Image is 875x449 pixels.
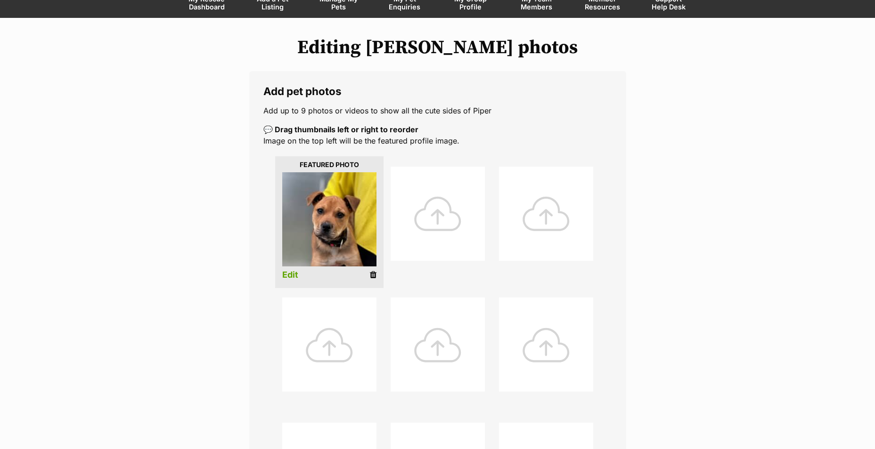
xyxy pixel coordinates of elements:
[282,270,298,280] a: Edit
[263,105,612,116] p: Add up to 9 photos or videos to show all the cute sides of Piper
[263,124,612,146] p: Image on the top left will be the featured profile image.
[282,172,376,266] img: listing photo
[263,125,418,134] b: 💬 Drag thumbnails left or right to reorder
[263,85,612,97] legend: Add pet photos
[106,37,770,58] h1: Editing [PERSON_NAME] photos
